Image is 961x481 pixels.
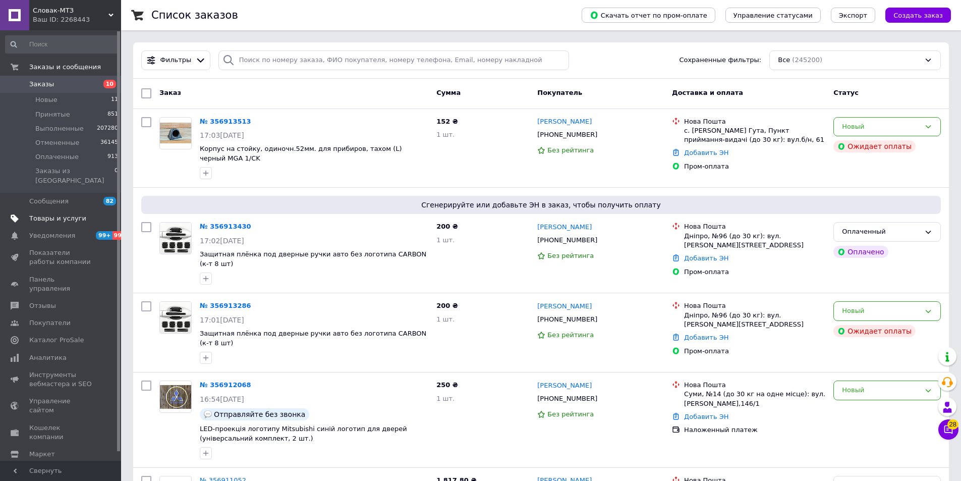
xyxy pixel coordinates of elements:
[29,450,55,459] span: Маркет
[97,124,118,133] span: 207280
[29,231,75,240] span: Уведомления
[547,252,594,259] span: Без рейтинга
[684,126,825,144] div: с. [PERSON_NAME] Гута, Пункт приймання-видачі (до 30 кг): вул.б/н, 61
[537,302,592,311] a: [PERSON_NAME]
[684,162,825,171] div: Пром-оплата
[29,80,54,89] span: Заказы
[218,50,570,70] input: Поиск по номеру заказа, ФИО покупателя, номеру телефона, Email, номеру накладной
[200,330,426,347] a: Защитная плёнка под дверные ручки авто без логотипа CARBON (к-т 8 шт)
[679,56,761,65] span: Сохраненные фильтры:
[35,124,84,133] span: Выполненные
[200,395,244,403] span: 16:54[DATE]
[35,110,70,119] span: Принятые
[842,122,920,132] div: Новый
[733,12,813,19] span: Управление статусами
[839,12,867,19] span: Экспорт
[200,131,244,139] span: 17:03[DATE]
[537,89,582,96] span: Покупатель
[200,223,251,230] a: № 356913430
[200,237,244,245] span: 17:02[DATE]
[537,395,597,402] span: [PHONE_NUMBER]
[96,231,112,240] span: 99+
[111,95,118,104] span: 11
[103,197,116,205] span: 82
[151,9,238,21] h1: Список заказов
[684,222,825,231] div: Нова Пошта
[778,56,790,65] span: Все
[842,306,920,316] div: Новый
[436,89,461,96] span: Сумма
[29,248,93,266] span: Показатели работы компании
[29,397,93,415] span: Управление сайтом
[103,80,116,88] span: 10
[159,89,181,96] span: Заказ
[107,110,118,119] span: 851
[200,250,426,268] a: Защитная плёнка под дверные ручки авто без логотипа CARBON (к-т 8 шт)
[842,385,920,396] div: Новый
[842,227,920,237] div: Оплаченный
[684,232,825,250] div: Дніпро, №96 (до 30 кг): вул. [PERSON_NAME][STREET_ADDRESS]
[672,89,743,96] span: Доставка и оплата
[684,413,728,420] a: Добавить ЭН
[684,254,728,262] a: Добавить ЭН
[29,336,84,345] span: Каталог ProSale
[29,318,71,328] span: Покупатели
[100,138,118,147] span: 36145
[582,8,715,23] button: Скачать отчет по пром-оплате
[115,167,118,185] span: 0
[537,117,592,127] a: [PERSON_NAME]
[160,302,191,333] img: Фото товару
[537,381,592,391] a: [PERSON_NAME]
[200,145,402,162] a: Корпус на стойку, одиночн.52мм. для прибиров, тахом (L) черный MGA 1/CK
[436,131,455,138] span: 1 шт.
[947,419,958,430] span: 28
[684,311,825,329] div: Дніпро, №96 (до 30 кг): вул. [PERSON_NAME][STREET_ADDRESS]
[537,315,597,323] span: [PHONE_NUMBER]
[547,331,594,339] span: Без рейтинга
[35,152,79,162] span: Оплаченные
[684,347,825,356] div: Пром-оплата
[684,381,825,390] div: Нова Пошта
[537,223,592,232] a: [PERSON_NAME]
[590,11,707,20] span: Скачать отчет по пром-оплате
[112,231,129,240] span: 99+
[200,381,251,389] a: № 356912068
[33,15,121,24] div: Ваш ID: 2268443
[833,140,916,152] div: Ожидает оплаты
[684,334,728,341] a: Добавить ЭН
[200,425,407,442] a: LED-проекція логотипу Mitsubishi синій логотип для дверей (універсальний комплект, 2 шт.)
[833,325,916,337] div: Ожидает оплаты
[537,131,597,138] span: [PHONE_NUMBER]
[159,301,192,334] a: Фото товару
[537,236,597,244] span: [PHONE_NUMBER]
[29,275,93,293] span: Панель управления
[160,223,191,254] img: Фото товару
[547,410,594,418] span: Без рейтинга
[436,302,458,309] span: 200 ₴
[35,95,58,104] span: Новые
[29,214,86,223] span: Товары и услуги
[159,381,192,413] a: Фото товару
[684,390,825,408] div: Суми, №14 (до 30 кг на одне місце): вул. [PERSON_NAME],146/1
[5,35,119,54] input: Поиск
[29,370,93,389] span: Инструменты вебмастера и SEO
[29,353,67,362] span: Аналитика
[436,223,458,230] span: 200 ₴
[204,410,212,418] img: :speech_balloon:
[200,118,251,125] a: № 356913513
[159,117,192,149] a: Фото товару
[792,56,822,64] span: (245200)
[831,8,875,23] button: Экспорт
[29,197,69,206] span: Сообщения
[885,8,951,23] button: Создать заказ
[33,6,108,15] span: Словак-МТЗ
[833,89,859,96] span: Статус
[200,316,244,324] span: 17:01[DATE]
[684,117,825,126] div: Нова Пошта
[436,395,455,402] span: 1 шт.
[436,118,458,125] span: 152 ₴
[29,423,93,442] span: Кошелек компании
[145,200,937,210] span: Сгенерируйте или добавьте ЭН в заказ, чтобы получить оплату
